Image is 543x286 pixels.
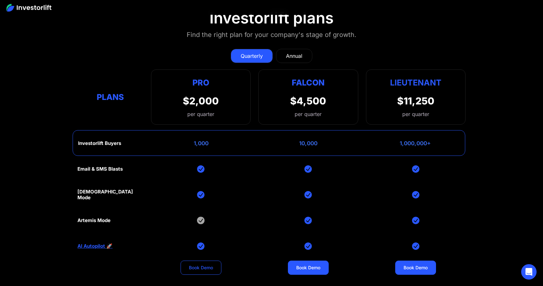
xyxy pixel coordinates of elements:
div: [DEMOGRAPHIC_DATA] Mode [77,189,143,201]
div: 1,000 [194,140,209,147]
a: Book Demo [395,261,436,275]
a: Book Demo [181,261,221,275]
div: Open Intercom Messenger [521,264,537,280]
div: Investorlift plans [209,9,334,27]
div: per quarter [295,110,322,118]
div: $4,500 [290,95,326,107]
div: Quarterly [241,52,263,60]
div: Find the right plan for your company's stage of growth. [187,30,356,40]
div: Investorlift Buyers [78,140,121,146]
a: Book Demo [288,261,329,275]
div: Annual [286,52,302,60]
div: $11,250 [397,95,434,107]
div: per quarter [183,110,219,118]
div: 1,000,000+ [400,140,431,147]
strong: Lieutenant [390,78,441,87]
div: Pro [183,76,219,89]
div: 10,000 [299,140,317,147]
div: Email & SMS Blasts [77,166,123,172]
div: Falcon [292,76,325,89]
div: $2,000 [183,95,219,107]
a: AI Autopilot 🚀 [77,243,112,249]
div: Artemis Mode [77,218,111,223]
div: Plans [77,91,143,103]
div: per quarter [402,110,429,118]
